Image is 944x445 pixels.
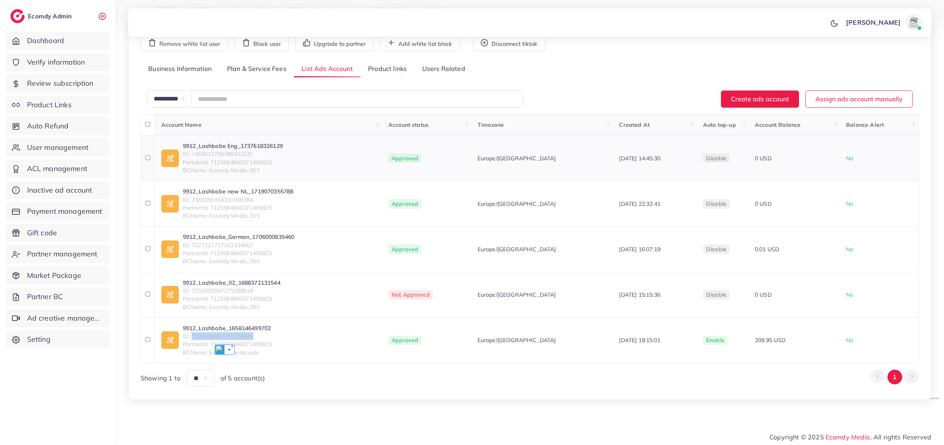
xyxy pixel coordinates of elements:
a: Product links [360,61,414,78]
button: Block user [235,34,289,51]
a: Ecomdy Media [826,433,870,441]
button: Assign ads account manually [805,91,913,108]
span: BCName: Ecomdy Media_007 [183,166,283,174]
span: disable [706,246,727,253]
a: Dashboard [6,32,110,50]
button: Go to page 1 [887,370,902,384]
a: ACL management [6,159,110,178]
span: enable [706,337,725,344]
span: Setting [27,334,51,345]
span: Review subscription [27,78,94,89]
span: PartnerId: 7121684846371405825 [183,295,280,303]
a: Verify information [6,53,110,71]
img: ic-ad-info.7fc67b75.svg [161,331,179,349]
span: Account Name [161,121,202,128]
span: Europe/[GEOGRAPHIC_DATA] [478,154,556,162]
a: 9912_Lashbabe_02_1688372131544 [183,279,280,287]
h2: Ecomdy Admin [28,12,74,20]
a: Partner BC [6,287,110,306]
span: Timezone [478,121,504,128]
span: [DATE] 15:15:36 [619,291,660,298]
a: [PERSON_NAME]avatar [842,14,925,30]
a: logoEcomdy Admin [10,9,74,23]
a: List Ads Account [294,61,360,78]
span: Product Links [27,100,72,110]
span: Approved [388,199,421,209]
button: Disconnect tiktok [473,34,545,51]
span: Auto Refund [27,121,69,131]
a: 9912_Lashbabe Eng_1737618326129 [183,142,283,150]
a: Setting [6,330,110,349]
a: 9912_Lashbabe new NL_1719070355788 [183,187,293,195]
span: Europe/[GEOGRAPHIC_DATA] [478,200,556,208]
span: PartnerId: 7121684846371405825 [183,158,283,166]
img: avatar [906,14,922,30]
span: ID: 7251503047275298818 [183,287,280,295]
button: Upgrade to partner [295,34,374,51]
span: Partner management [27,249,98,259]
span: Account status [388,121,429,128]
span: No [846,246,853,253]
a: Partner management [6,245,110,263]
span: BCName: Ecomdy Media_005 [183,303,280,311]
span: [DATE] 22:32:41 [619,200,660,207]
a: Plan & Service Fees [219,61,294,78]
a: Market Package [6,266,110,285]
a: Inactive ad account [6,181,110,199]
span: Europe/[GEOGRAPHIC_DATA] [478,336,556,344]
a: Payment management [6,202,110,221]
span: BCName: Ecomdy Media_006 [183,257,294,265]
a: Business Information [141,61,219,78]
button: Create ads account [721,91,799,108]
img: ic-ad-info.7fc67b75.svg [161,150,179,167]
span: Approved [388,244,421,254]
img: logo [10,9,25,23]
span: Copyright © 2025 [770,432,931,442]
span: PartnerId: 7121684846371405825 [183,249,294,257]
span: Auto top-up [703,121,736,128]
span: 0.01 USD [755,246,779,253]
span: ACL management [27,163,87,174]
span: Partner BC [27,291,63,302]
ul: Pagination [870,370,919,384]
span: [DATE] 16:07:19 [619,246,660,253]
span: Not Approved [388,290,433,299]
span: Dashboard [27,35,64,46]
span: BCName: Ecomdy Media_015 [183,212,293,220]
span: ID: 7383350914331066384 [183,196,293,204]
span: User management [27,142,88,153]
span: 0 USD [755,291,772,298]
span: PartnerId: 7121684846371405825 [183,204,293,212]
img: ic-ad-info.7fc67b75.svg [161,195,179,213]
a: Users Related [414,61,472,78]
span: No [846,337,853,344]
span: No [846,291,853,298]
span: PartnerId: 7121684846371405825 [183,340,272,348]
img: ic-ad-info.7fc67b75.svg [161,240,179,258]
span: Market Package [27,270,81,281]
span: Balance Alert [846,121,884,128]
a: Gift code [6,224,110,242]
span: Approved [388,154,421,163]
span: Verify information [27,57,85,67]
span: Payment management [27,206,102,217]
span: Gift code [27,228,57,238]
span: BCName: Ecomdy media sale [183,349,272,356]
span: Ad creative management [27,313,104,323]
a: Product Links [6,96,110,114]
span: Approved [388,336,421,345]
span: No [846,200,853,207]
span: disable [706,200,727,207]
span: 209.95 USD [755,337,786,344]
span: 0 USD [755,155,772,162]
a: 9912_Lashbabe_1658146499702 [183,324,272,332]
button: Add white list block [380,34,460,51]
button: Remove white list user [141,34,228,51]
span: disable [706,291,727,298]
span: [DATE] 19:15:01 [619,337,660,344]
span: Showing 1 to [141,374,180,383]
a: User management [6,138,110,157]
span: ID: 7327217727163334657 [183,241,294,249]
span: disable [706,155,727,162]
span: , All rights Reserved [870,432,931,442]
